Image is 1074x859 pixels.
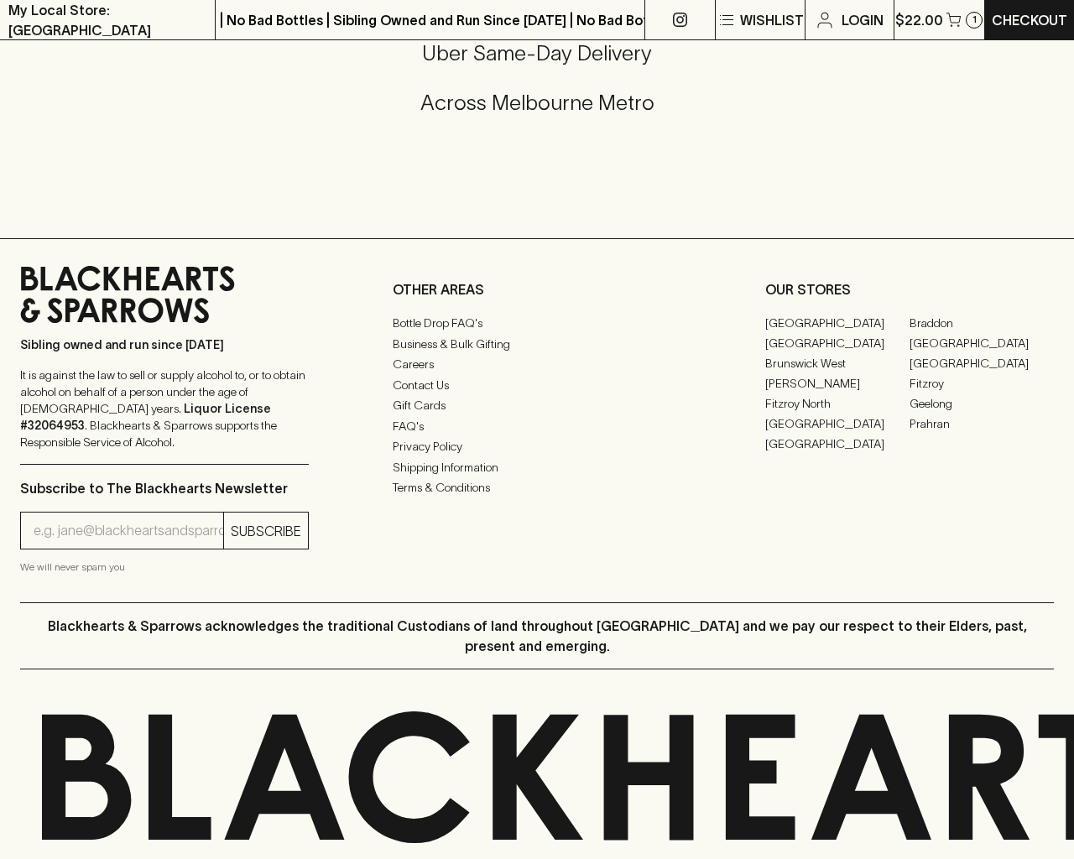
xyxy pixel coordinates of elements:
[910,414,1054,434] a: Prahran
[393,314,681,334] a: Bottle Drop FAQ's
[765,279,1054,299] p: OUR STORES
[765,434,910,454] a: [GEOGRAPHIC_DATA]
[393,478,681,498] a: Terms & Conditions
[33,616,1041,656] p: Blackhearts & Sparrows acknowledges the traditional Custodians of land throughout [GEOGRAPHIC_DAT...
[972,15,977,24] p: 1
[910,313,1054,333] a: Braddon
[231,521,301,541] p: SUBSCRIBE
[910,373,1054,393] a: Fitzroy
[20,559,309,575] p: We will never spam you
[393,355,681,375] a: Careers
[393,437,681,457] a: Privacy Policy
[765,414,910,434] a: [GEOGRAPHIC_DATA]
[20,478,309,498] p: Subscribe to The Blackhearts Newsletter
[20,367,309,450] p: It is against the law to sell or supply alcohol to, or to obtain alcohol on behalf of a person un...
[992,10,1067,30] p: Checkout
[895,10,943,30] p: $22.00
[765,313,910,333] a: [GEOGRAPHIC_DATA]
[20,39,1054,67] h5: Uber Same-Day Delivery
[393,334,681,354] a: Business & Bulk Gifting
[393,279,681,299] p: OTHER AREAS
[20,89,1054,117] h5: Across Melbourne Metro
[765,333,910,353] a: [GEOGRAPHIC_DATA]
[224,513,308,549] button: SUBSCRIBE
[20,336,309,353] p: Sibling owned and run since [DATE]
[393,375,681,395] a: Contact Us
[740,10,804,30] p: Wishlist
[910,393,1054,414] a: Geelong
[910,333,1054,353] a: [GEOGRAPHIC_DATA]
[34,518,223,544] input: e.g. jane@blackheartsandsparrows.com.au
[765,353,910,373] a: Brunswick West
[393,396,681,416] a: Gift Cards
[842,10,884,30] p: Login
[765,373,910,393] a: [PERSON_NAME]
[393,457,681,477] a: Shipping Information
[910,353,1054,373] a: [GEOGRAPHIC_DATA]
[765,393,910,414] a: Fitzroy North
[393,416,681,436] a: FAQ's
